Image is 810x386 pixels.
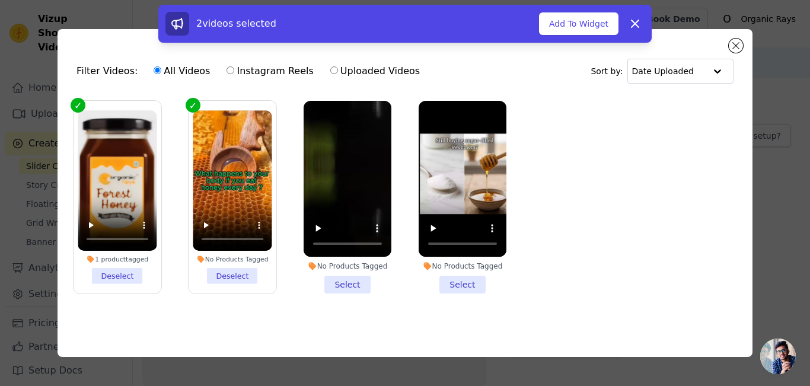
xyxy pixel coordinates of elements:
[78,255,157,263] div: 1 product tagged
[539,12,618,35] button: Add To Widget
[76,58,426,85] div: Filter Videos:
[330,63,420,79] label: Uploaded Videos
[226,63,314,79] label: Instagram Reels
[419,261,506,271] div: No Products Tagged
[196,18,276,29] span: 2 videos selected
[193,255,272,263] div: No Products Tagged
[304,261,391,271] div: No Products Tagged
[760,339,796,374] div: Open chat
[153,63,211,79] label: All Videos
[591,59,734,84] div: Sort by:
